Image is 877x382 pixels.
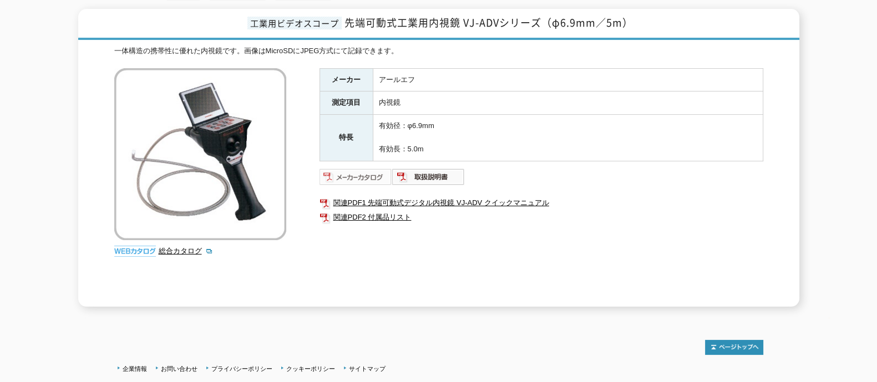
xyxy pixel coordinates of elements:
a: クッキーポリシー [286,365,335,372]
a: メーカーカタログ [320,175,392,184]
a: 企業情報 [123,365,147,372]
a: 取扱説明書 [392,175,465,184]
td: 内視鏡 [373,91,763,115]
a: プライバシーポリシー [211,365,272,372]
div: 一体構造の携帯性に優れた内視鏡です。画像はMicroSDにJPEG方式にて記録できます。 [114,45,763,57]
th: 測定項目 [320,91,373,115]
td: アールエフ [373,68,763,91]
a: 関連PDF1 先端可動式デジタル内視鏡 VJ-ADV クイックマニュアル [320,196,763,210]
a: サイトマップ [349,365,386,372]
img: トップページへ [705,340,763,355]
img: 取扱説明書 [392,168,465,186]
img: 先端可動式工業用内視鏡 VJ-ADVシリーズ（φ6.9mm／5m） [114,68,286,240]
td: 有効径：φ6.9mm 有効長：5.0m [373,115,763,161]
span: 先端可動式工業用内視鏡 VJ-ADVシリーズ（φ6.9mm／5m） [344,15,633,30]
img: webカタログ [114,246,156,257]
span: 工業用ビデオスコープ [247,17,342,29]
th: メーカー [320,68,373,91]
a: 関連PDF2 付属品リスト [320,210,763,225]
img: メーカーカタログ [320,168,392,186]
th: 特長 [320,115,373,161]
a: お問い合わせ [161,365,197,372]
a: 総合カタログ [159,247,213,255]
